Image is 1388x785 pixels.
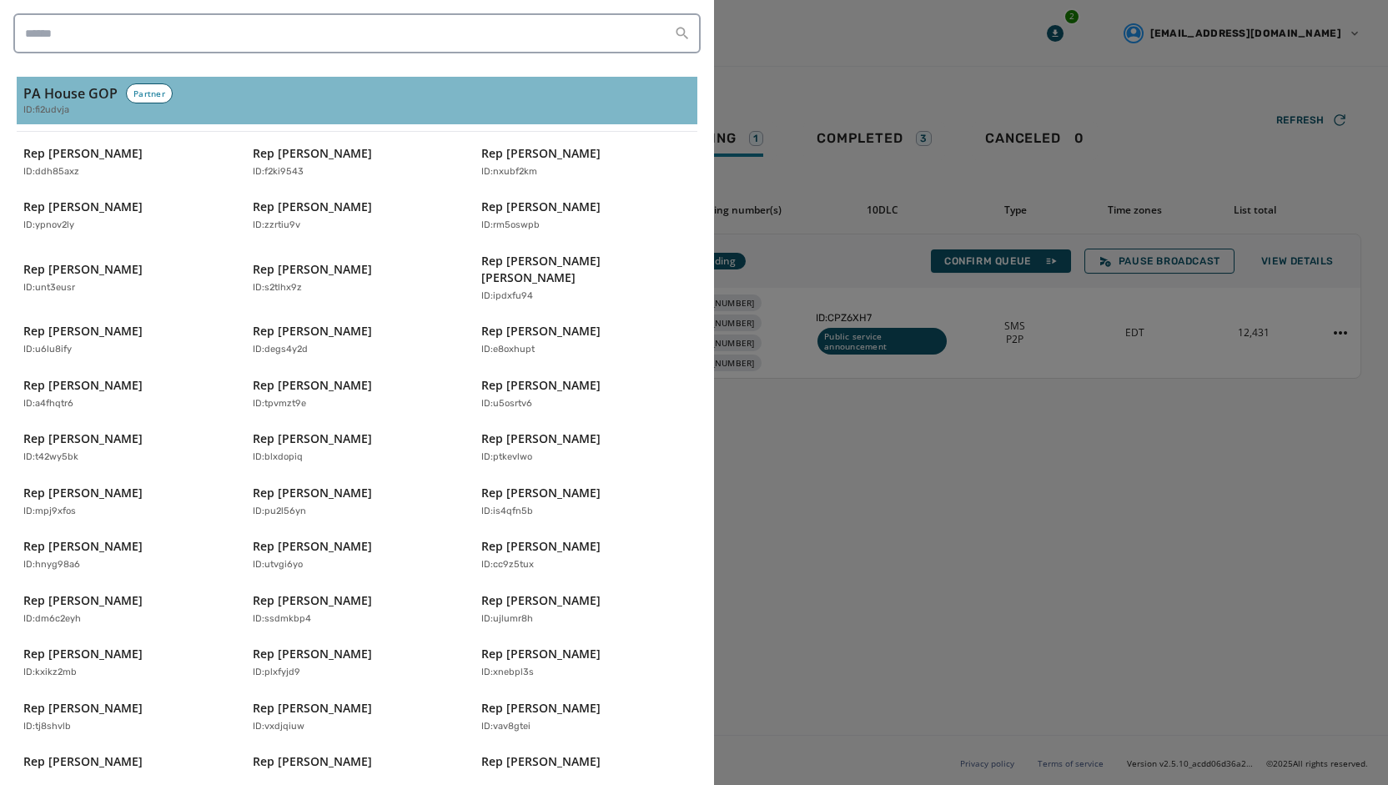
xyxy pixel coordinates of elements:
[481,253,674,286] p: Rep [PERSON_NAME] [PERSON_NAME]
[23,558,80,572] p: ID: hnyg98a6
[481,485,601,501] p: Rep [PERSON_NAME]
[246,531,469,579] button: Rep [PERSON_NAME]ID:utvgi6yo
[23,430,143,447] p: Rep [PERSON_NAME]
[23,397,73,411] p: ID: a4fhqtr6
[481,219,540,233] p: ID: rm5oswpb
[481,343,535,357] p: ID: e8oxhupt
[481,666,534,680] p: ID: xnebpl3s
[481,199,601,215] p: Rep [PERSON_NAME]
[481,289,533,304] p: ID: ipdxfu94
[246,370,469,418] button: Rep [PERSON_NAME]ID:tpvmzt9e
[481,145,601,162] p: Rep [PERSON_NAME]
[481,558,534,572] p: ID: cc9z5tux
[481,612,533,626] p: ID: ujlumr8h
[475,424,697,471] button: Rep [PERSON_NAME]ID:ptkevlwo
[475,316,697,364] button: Rep [PERSON_NAME]ID:e8oxhupt
[475,693,697,741] button: Rep [PERSON_NAME]ID:vav8gtei
[253,753,372,770] p: Rep [PERSON_NAME]
[253,165,304,179] p: ID: f2ki9543
[246,639,469,687] button: Rep [PERSON_NAME]ID:plxfyjd9
[481,323,601,340] p: Rep [PERSON_NAME]
[246,424,469,471] button: Rep [PERSON_NAME]ID:blxdopiq
[17,693,239,741] button: Rep [PERSON_NAME]ID:tj8shvlb
[23,219,74,233] p: ID: ypnov2ly
[481,592,601,609] p: Rep [PERSON_NAME]
[17,138,239,186] button: Rep [PERSON_NAME]ID:ddh85axz
[475,138,697,186] button: Rep [PERSON_NAME]ID:nxubf2km
[253,450,303,465] p: ID: blxdopiq
[253,505,306,519] p: ID: pu2l56yn
[23,612,81,626] p: ID: dm6c2eyh
[481,505,533,519] p: ID: is4qfn5b
[23,666,77,680] p: ID: kxikz2mb
[17,370,239,418] button: Rep [PERSON_NAME]ID:a4fhqtr6
[17,246,239,310] button: Rep [PERSON_NAME]ID:unt3eusr
[23,450,78,465] p: ID: t42wy5bk
[475,586,697,633] button: Rep [PERSON_NAME]ID:ujlumr8h
[17,639,239,687] button: Rep [PERSON_NAME]ID:kxikz2mb
[17,192,239,239] button: Rep [PERSON_NAME]ID:ypnov2ly
[481,397,532,411] p: ID: u5osrtv6
[475,246,697,310] button: Rep [PERSON_NAME] [PERSON_NAME]ID:ipdxfu94
[23,83,118,103] h3: PA House GOP
[23,700,143,717] p: Rep [PERSON_NAME]
[475,478,697,526] button: Rep [PERSON_NAME]ID:is4qfn5b
[253,377,372,394] p: Rep [PERSON_NAME]
[246,192,469,239] button: Rep [PERSON_NAME]ID:zzrtiu9v
[17,424,239,471] button: Rep [PERSON_NAME]ID:t42wy5bk
[481,753,601,770] p: Rep [PERSON_NAME]
[253,720,304,734] p: ID: vxdjqiuw
[253,323,372,340] p: Rep [PERSON_NAME]
[481,377,601,394] p: Rep [PERSON_NAME]
[253,397,306,411] p: ID: tpvmzt9e
[23,720,71,734] p: ID: tj8shvlb
[253,538,372,555] p: Rep [PERSON_NAME]
[475,639,697,687] button: Rep [PERSON_NAME]ID:xnebpl3s
[23,753,143,770] p: Rep [PERSON_NAME]
[481,646,601,662] p: Rep [PERSON_NAME]
[23,165,79,179] p: ID: ddh85axz
[253,485,372,501] p: Rep [PERSON_NAME]
[23,323,143,340] p: Rep [PERSON_NAME]
[253,145,372,162] p: Rep [PERSON_NAME]
[481,450,532,465] p: ID: ptkevlwo
[253,646,372,662] p: Rep [PERSON_NAME]
[246,478,469,526] button: Rep [PERSON_NAME]ID:pu2l56yn
[481,720,531,734] p: ID: vav8gtei
[475,531,697,579] button: Rep [PERSON_NAME]ID:cc9z5tux
[23,377,143,394] p: Rep [PERSON_NAME]
[17,316,239,364] button: Rep [PERSON_NAME]ID:u6lu8ify
[253,612,311,626] p: ID: ssdmkbp4
[481,700,601,717] p: Rep [PERSON_NAME]
[23,592,143,609] p: Rep [PERSON_NAME]
[246,693,469,741] button: Rep [PERSON_NAME]ID:vxdjqiuw
[17,586,239,633] button: Rep [PERSON_NAME]ID:dm6c2eyh
[17,77,697,124] button: PA House GOPPartnerID:fi2udvja
[253,261,372,278] p: Rep [PERSON_NAME]
[23,505,76,519] p: ID: mpj9xfos
[253,700,372,717] p: Rep [PERSON_NAME]
[253,281,302,295] p: ID: s2tlhx9z
[253,219,300,233] p: ID: zzrtiu9v
[17,531,239,579] button: Rep [PERSON_NAME]ID:hnyg98a6
[23,538,143,555] p: Rep [PERSON_NAME]
[23,145,143,162] p: Rep [PERSON_NAME]
[475,192,697,239] button: Rep [PERSON_NAME]ID:rm5oswpb
[246,586,469,633] button: Rep [PERSON_NAME]ID:ssdmkbp4
[23,199,143,215] p: Rep [PERSON_NAME]
[481,165,537,179] p: ID: nxubf2km
[253,199,372,215] p: Rep [PERSON_NAME]
[23,343,72,357] p: ID: u6lu8ify
[246,316,469,364] button: Rep [PERSON_NAME]ID:degs4y2d
[17,478,239,526] button: Rep [PERSON_NAME]ID:mpj9xfos
[23,261,143,278] p: Rep [PERSON_NAME]
[23,485,143,501] p: Rep [PERSON_NAME]
[253,343,308,357] p: ID: degs4y2d
[23,103,69,118] span: ID: fi2udvja
[23,281,75,295] p: ID: unt3eusr
[481,430,601,447] p: Rep [PERSON_NAME]
[126,83,173,103] div: Partner
[475,370,697,418] button: Rep [PERSON_NAME]ID:u5osrtv6
[253,592,372,609] p: Rep [PERSON_NAME]
[253,666,300,680] p: ID: plxfyjd9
